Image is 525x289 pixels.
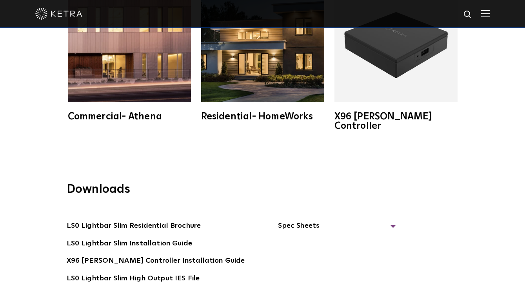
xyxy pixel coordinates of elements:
[67,182,459,202] h3: Downloads
[67,273,200,285] a: LS0 Lightbar Slim High Output IES File
[67,255,245,268] a: X96 [PERSON_NAME] Controller Installation Guide
[67,238,192,251] a: LS0 Lightbar Slim Installation Guide
[463,10,473,20] img: search icon
[35,8,82,20] img: ketra-logo-2019-white
[278,220,396,238] span: Spec Sheets
[481,10,490,17] img: Hamburger%20Nav.svg
[334,112,458,131] div: X96 [PERSON_NAME] Controller
[68,112,191,121] div: Commercial- Athena
[67,220,201,233] a: LS0 Lightbar Slim Residential Brochure
[201,112,324,121] div: Residential- HomeWorks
